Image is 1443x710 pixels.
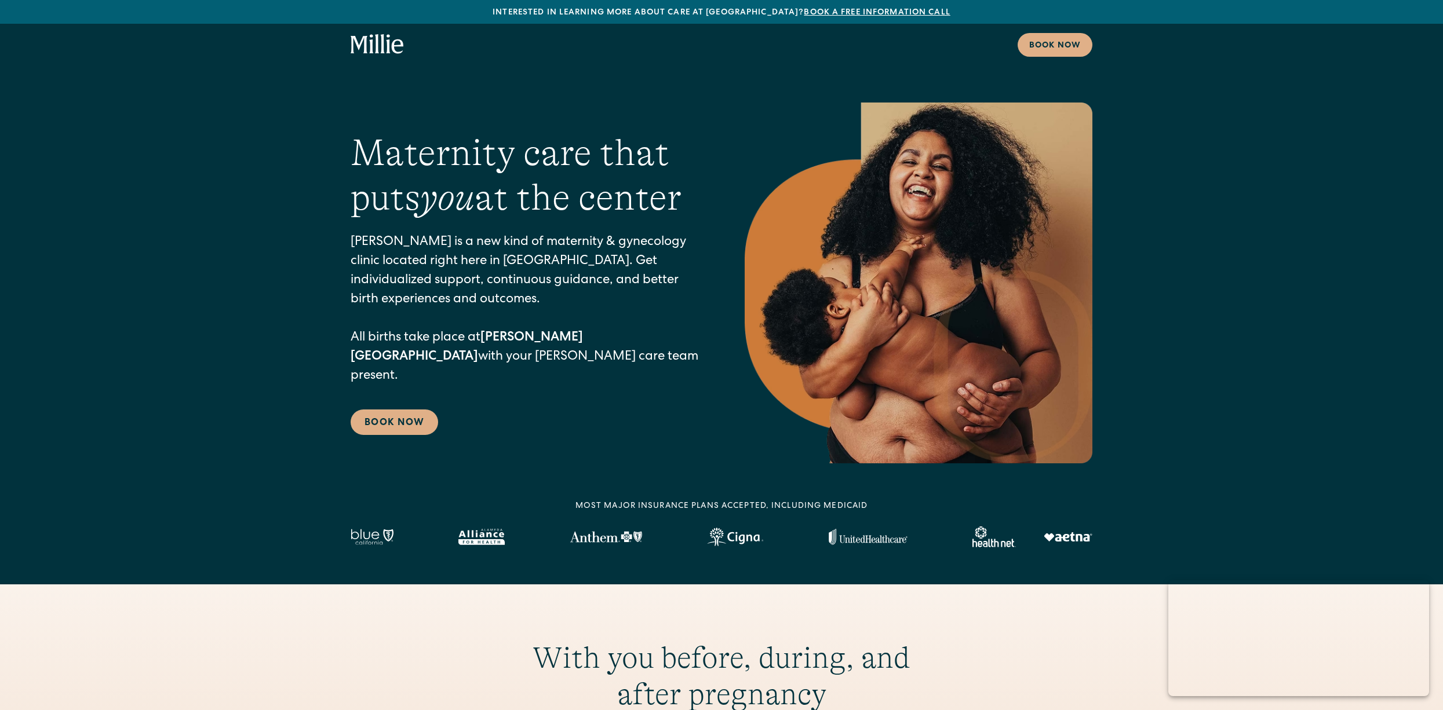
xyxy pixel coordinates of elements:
img: Cigna logo [707,528,763,546]
p: [PERSON_NAME] is a new kind of maternity & gynecology clinic located right here in [GEOGRAPHIC_DA... [351,233,698,386]
img: Smiling mother with her baby in arms, celebrating body positivity and the nurturing bond of postp... [745,103,1092,463]
div: MOST MAJOR INSURANCE PLANS ACCEPTED, INCLUDING MEDICAID [575,500,868,513]
div: Book now [1029,40,1081,52]
h1: Maternity care that puts at the center [351,131,698,220]
img: Anthem Logo [570,531,642,543]
a: home [351,34,404,55]
img: United Healthcare logo [829,529,908,545]
em: you [420,177,475,218]
img: Blue California logo [351,529,393,545]
a: Book Now [351,409,438,435]
img: Aetna logo [1044,532,1092,541]
a: Book a free information call [804,9,950,17]
img: Alameda Alliance logo [458,529,504,545]
a: Book now [1018,33,1092,57]
img: Healthnet logo [972,526,1016,547]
